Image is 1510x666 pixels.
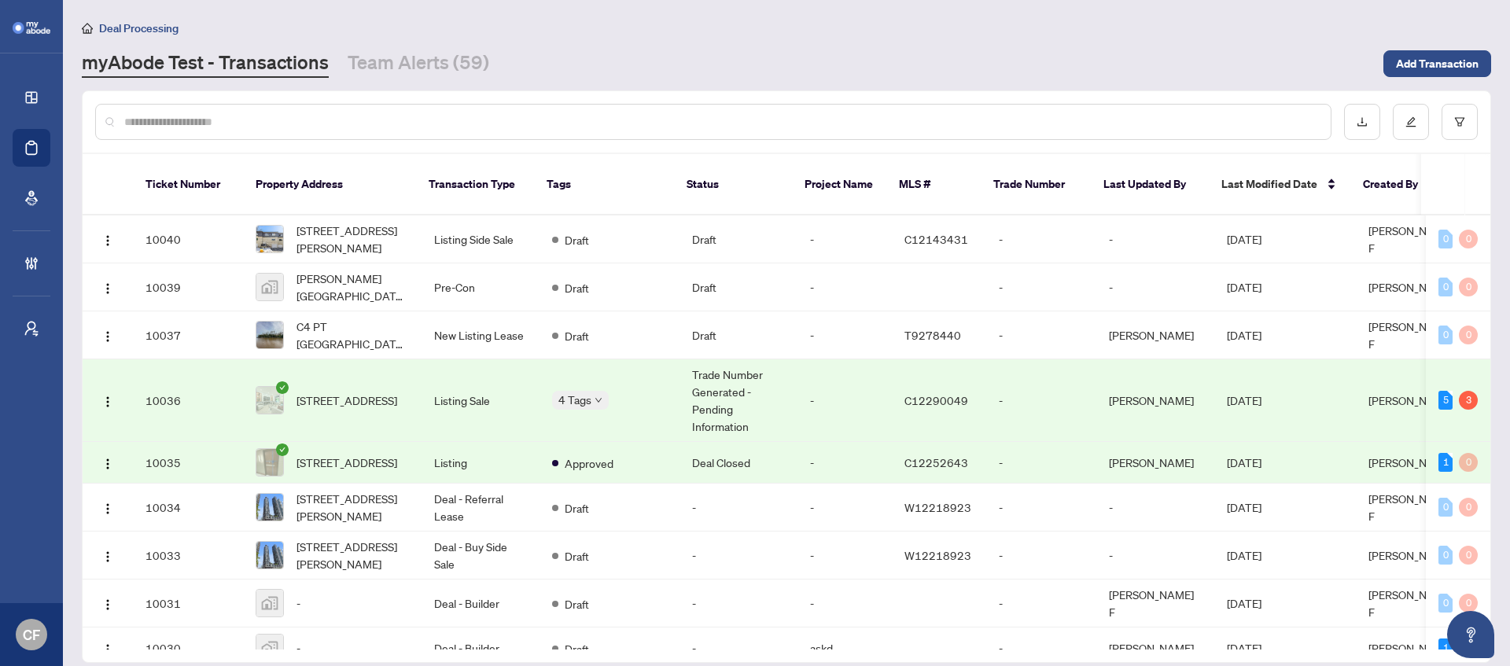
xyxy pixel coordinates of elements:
[256,322,283,348] img: thumbnail-img
[95,388,120,413] button: Logo
[256,387,283,414] img: thumbnail-img
[1368,548,1453,562] span: [PERSON_NAME]
[1350,154,1445,215] th: Created By
[595,396,602,404] span: down
[679,580,797,627] td: -
[1096,263,1214,311] td: -
[13,22,50,34] img: logo
[1393,104,1429,140] button: edit
[133,359,243,442] td: 10036
[1368,223,1453,255] span: [PERSON_NAME] F
[1405,116,1416,127] span: edit
[101,598,114,611] img: Logo
[679,311,797,359] td: Draft
[95,543,120,568] button: Logo
[565,231,589,248] span: Draft
[679,484,797,532] td: -
[95,495,120,520] button: Logo
[296,222,409,256] span: [STREET_ADDRESS][PERSON_NAME]
[1227,232,1261,246] span: [DATE]
[348,50,489,78] a: Team Alerts (59)
[296,538,409,572] span: [STREET_ADDRESS][PERSON_NAME]
[1459,498,1478,517] div: 0
[986,359,1096,442] td: -
[133,263,243,311] td: 10039
[1227,328,1261,342] span: [DATE]
[1442,104,1478,140] button: filter
[256,542,283,568] img: thumbnail-img
[422,484,540,532] td: Deal - Referral Lease
[296,594,300,612] span: -
[101,502,114,515] img: Logo
[1096,215,1214,263] td: -
[904,328,961,342] span: T9278440
[565,279,589,296] span: Draft
[1227,455,1261,469] span: [DATE]
[133,580,243,627] td: 10031
[565,499,589,517] span: Draft
[1368,587,1453,619] span: [PERSON_NAME] F
[797,215,892,263] td: -
[679,532,797,580] td: -
[1096,580,1214,627] td: [PERSON_NAME] F
[243,154,416,215] th: Property Address
[95,591,120,616] button: Logo
[256,226,283,252] img: thumbnail-img
[986,311,1096,359] td: -
[1438,546,1453,565] div: 0
[565,640,589,657] span: Draft
[133,442,243,484] td: 10035
[1368,280,1453,294] span: [PERSON_NAME]
[296,270,409,304] span: [PERSON_NAME][GEOGRAPHIC_DATA], [GEOGRAPHIC_DATA]
[101,330,114,343] img: Logo
[1344,104,1380,140] button: download
[797,263,892,311] td: -
[558,391,591,409] span: 4 Tags
[1438,230,1453,248] div: 0
[1227,596,1261,610] span: [DATE]
[422,311,540,359] td: New Listing Lease
[792,154,886,215] th: Project Name
[565,327,589,344] span: Draft
[24,321,39,337] span: user-switch
[296,318,409,352] span: C4 PT [GEOGRAPHIC_DATA], [GEOGRAPHIC_DATA] P0K 1G0, [GEOGRAPHIC_DATA]
[986,215,1096,263] td: -
[1438,498,1453,517] div: 0
[1459,230,1478,248] div: 0
[133,484,243,532] td: 10034
[565,595,589,613] span: Draft
[416,154,534,215] th: Transaction Type
[1368,641,1453,655] span: [PERSON_NAME]
[1096,484,1214,532] td: -
[797,532,892,580] td: -
[256,590,283,616] img: thumbnail-img
[101,458,114,470] img: Logo
[797,442,892,484] td: -
[256,449,283,476] img: thumbnail-img
[101,234,114,247] img: Logo
[1096,359,1214,442] td: [PERSON_NAME]
[1438,594,1453,613] div: 0
[276,443,289,456] span: check-circle
[101,643,114,656] img: Logo
[296,454,397,471] span: [STREET_ADDRESS]
[296,392,397,409] span: [STREET_ADDRESS]
[679,263,797,311] td: Draft
[986,484,1096,532] td: -
[95,274,120,300] button: Logo
[1209,154,1350,215] th: Last Modified Date
[1096,532,1214,580] td: -
[133,215,243,263] td: 10040
[1459,326,1478,344] div: 0
[1438,453,1453,472] div: 1
[422,263,540,311] td: Pre-Con
[1459,546,1478,565] div: 0
[256,635,283,661] img: thumbnail-img
[1227,548,1261,562] span: [DATE]
[1459,391,1478,410] div: 3
[565,454,613,472] span: Approved
[296,490,409,524] span: [STREET_ADDRESS][PERSON_NAME]
[1368,319,1453,351] span: [PERSON_NAME] F
[1227,641,1261,655] span: [DATE]
[1227,280,1261,294] span: [DATE]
